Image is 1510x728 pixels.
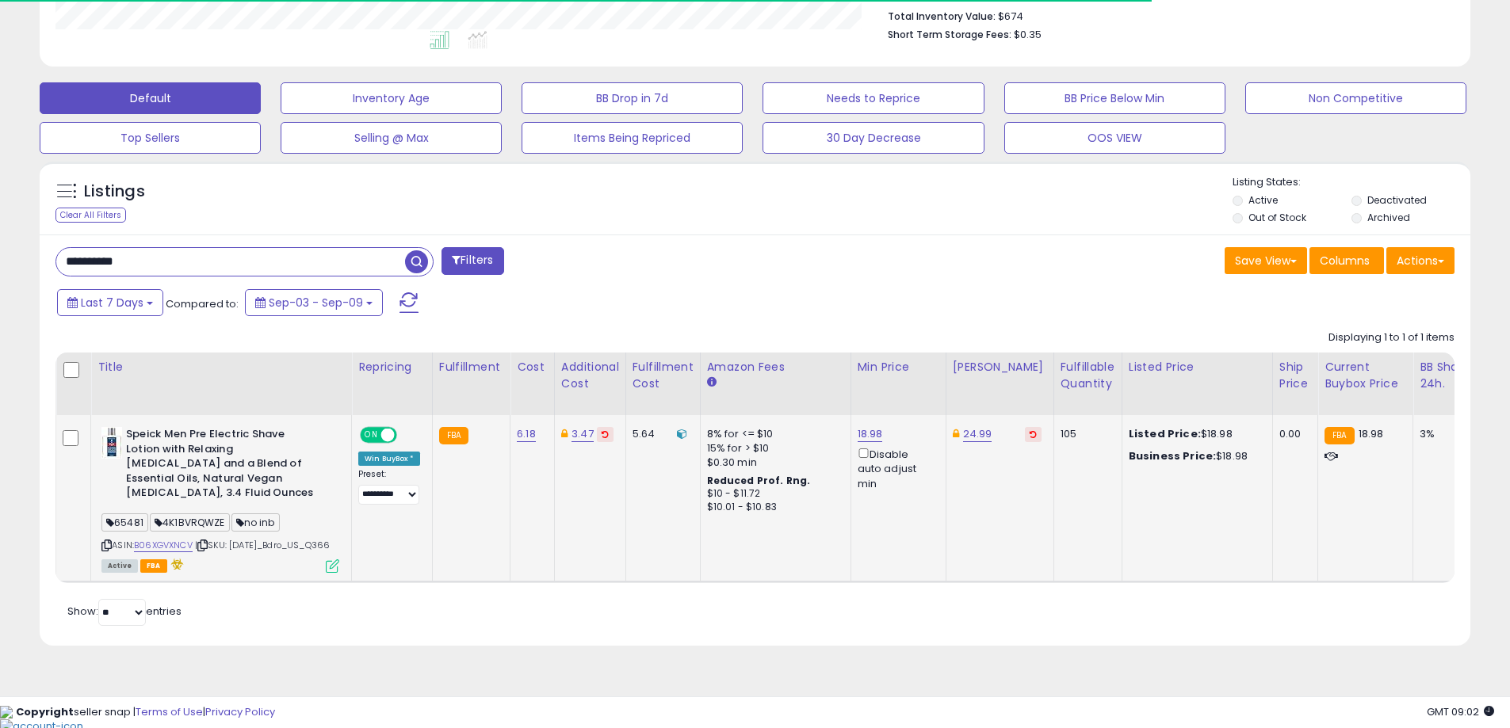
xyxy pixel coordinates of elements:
[395,429,420,442] span: OFF
[1420,359,1478,392] div: BB Share 24h.
[633,359,694,392] div: Fulfillment Cost
[281,82,502,114] button: Inventory Age
[1129,448,1216,463] b: Business Price:
[140,559,167,573] span: FBA
[245,289,383,316] button: Sep-03 - Sep-09
[707,441,839,455] div: 15% for > $10
[1061,359,1115,392] div: Fulfillable Quantity
[1328,330,1455,345] div: Displaying 1 to 1 of 1 items
[1367,193,1427,207] label: Deactivated
[707,375,717,390] small: Amazon Fees.
[633,427,688,441] div: 5.64
[134,539,193,552] a: B06XGVXNCV
[1245,82,1466,114] button: Non Competitive
[101,513,148,532] span: 65481
[358,359,426,375] div: Repricing
[1248,211,1306,224] label: Out of Stock
[55,208,126,223] div: Clear All Filters
[763,122,984,154] button: 30 Day Decrease
[888,28,1011,41] b: Short Term Storage Fees:
[126,427,319,505] b: Speick Men Pre Electric Shave Lotion with Relaxing [MEDICAL_DATA] and a Blend of Essential Oils, ...
[1129,359,1266,375] div: Listed Price
[1279,427,1305,441] div: 0.00
[888,10,996,23] b: Total Inventory Value:
[1420,427,1472,441] div: 3%
[707,359,844,375] div: Amazon Fees
[707,487,839,501] div: $10 - $11.72
[858,426,883,442] a: 18.98
[1061,427,1110,441] div: 105
[101,427,122,459] img: 31DwID+Nk6L._SL40_.jpg
[57,289,163,316] button: Last 7 Days
[1359,426,1384,441] span: 18.98
[1225,247,1307,274] button: Save View
[269,295,363,311] span: Sep-03 - Sep-09
[707,427,839,441] div: 8% for <= $10
[67,604,182,619] span: Show: entries
[1325,427,1354,444] small: FBA
[439,427,468,444] small: FBA
[81,295,143,311] span: Last 7 Days
[1325,359,1406,392] div: Current Buybox Price
[97,359,345,375] div: Title
[40,82,261,114] button: Default
[1004,122,1225,154] button: OOS VIEW
[84,181,145,203] h5: Listings
[763,82,984,114] button: Needs to Reprice
[963,426,992,442] a: 24.99
[953,359,1047,375] div: [PERSON_NAME]
[442,247,503,275] button: Filters
[1014,27,1042,42] span: $0.35
[166,296,239,311] span: Compared to:
[101,427,339,570] div: ASIN:
[1386,247,1455,274] button: Actions
[361,429,381,442] span: ON
[1129,426,1201,441] b: Listed Price:
[522,122,743,154] button: Items Being Repriced
[231,513,280,532] span: no inb
[281,122,502,154] button: Selling @ Max
[40,122,261,154] button: Top Sellers
[358,452,420,466] div: Win BuyBox *
[1279,359,1311,392] div: Ship Price
[167,558,184,570] i: hazardous material
[1004,82,1225,114] button: BB Price Below Min
[707,455,839,470] div: $0.30 min
[195,539,330,551] span: | SKU: [DATE]_Bdro_US_Q366
[888,6,1443,25] li: $674
[517,426,536,442] a: 6.18
[150,513,230,532] span: 4K1BVRQWZE
[858,445,934,491] div: Disable auto adjust min
[517,359,548,375] div: Cost
[1233,175,1470,190] p: Listing States:
[439,359,503,375] div: Fulfillment
[1129,449,1260,463] div: $18.98
[561,359,619,392] div: Additional Cost
[358,469,420,505] div: Preset:
[1367,211,1410,224] label: Archived
[1248,193,1278,207] label: Active
[707,474,811,487] b: Reduced Prof. Rng.
[1309,247,1384,274] button: Columns
[1129,427,1260,441] div: $18.98
[858,359,939,375] div: Min Price
[1320,253,1370,269] span: Columns
[101,559,138,573] span: All listings currently available for purchase on Amazon
[572,426,594,442] a: 3.47
[707,501,839,514] div: $10.01 - $10.83
[522,82,743,114] button: BB Drop in 7d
